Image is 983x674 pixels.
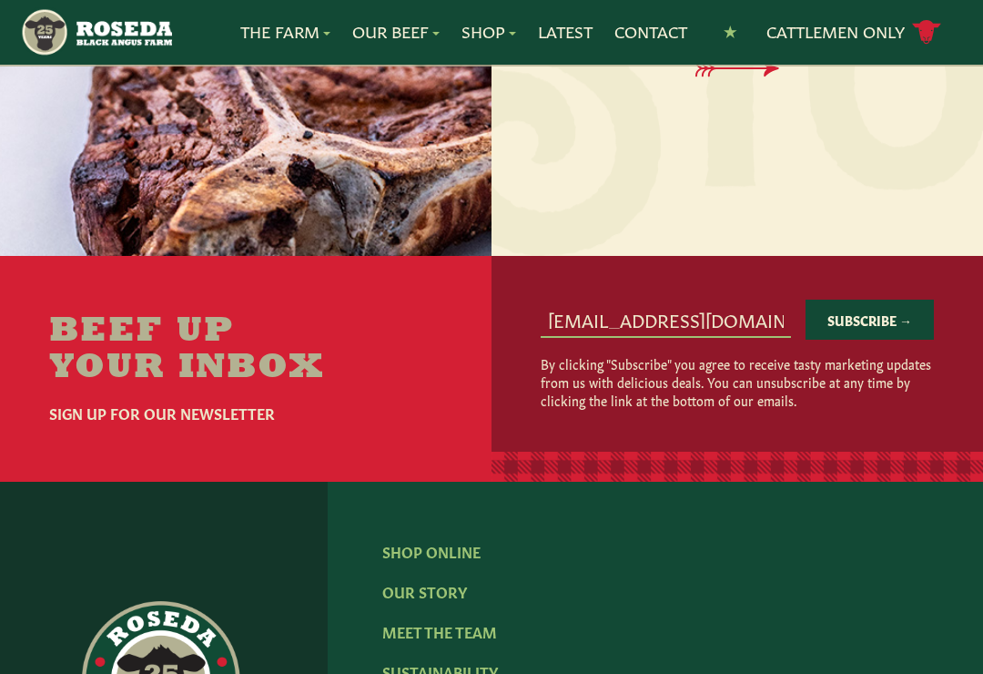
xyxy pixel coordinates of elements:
[806,300,934,340] button: Subscribe →
[240,20,330,44] a: The Farm
[541,354,934,409] p: By clicking "Subscribe" you agree to receive tasty marketing updates from us with delicious deals...
[382,541,481,561] a: Shop Online
[614,20,687,44] a: Contact
[49,314,442,387] h2: Beef Up Your Inbox
[382,621,497,641] a: Meet The Team
[541,301,791,336] input: Enter Your Email
[20,7,172,57] img: https://roseda.com/wp-content/uploads/2021/05/roseda-25-header.png
[382,581,467,601] a: Our Story
[352,20,440,44] a: Our Beef
[538,20,593,44] a: Latest
[49,402,442,424] h6: Sign Up For Our Newsletter
[766,16,941,48] a: Cattlemen Only
[461,20,516,44] a: Shop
